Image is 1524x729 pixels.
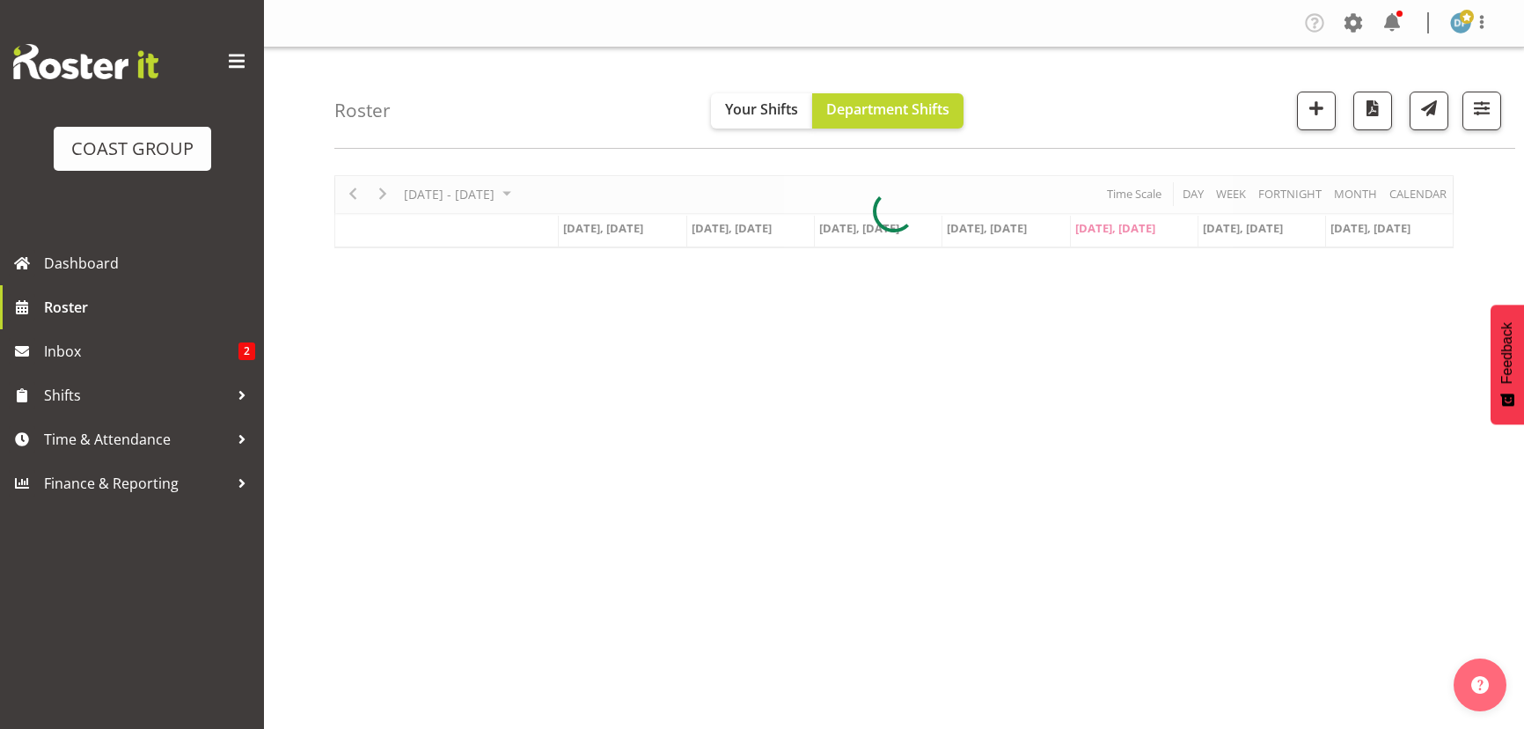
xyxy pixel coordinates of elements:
[44,338,238,364] span: Inbox
[334,100,391,121] h4: Roster
[1491,305,1524,424] button: Feedback - Show survey
[44,470,229,497] span: Finance & Reporting
[1499,322,1515,384] span: Feedback
[812,93,963,129] button: Department Shifts
[71,136,194,162] div: COAST GROUP
[1410,92,1448,130] button: Send a list of all shifts for the selected filtered period to all rostered employees.
[44,426,229,453] span: Time & Attendance
[44,382,229,409] span: Shifts
[44,250,255,276] span: Dashboard
[44,294,255,320] span: Roster
[826,99,949,119] span: Department Shifts
[711,93,812,129] button: Your Shifts
[1471,676,1489,694] img: help-xxl-2.png
[1353,92,1392,130] button: Download a PDF of the roster according to the set date range.
[725,99,798,119] span: Your Shifts
[1462,92,1501,130] button: Filter Shifts
[238,342,255,360] span: 2
[1297,92,1336,130] button: Add a new shift
[13,44,158,79] img: Rosterit website logo
[1450,12,1471,33] img: david-forte1134.jpg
